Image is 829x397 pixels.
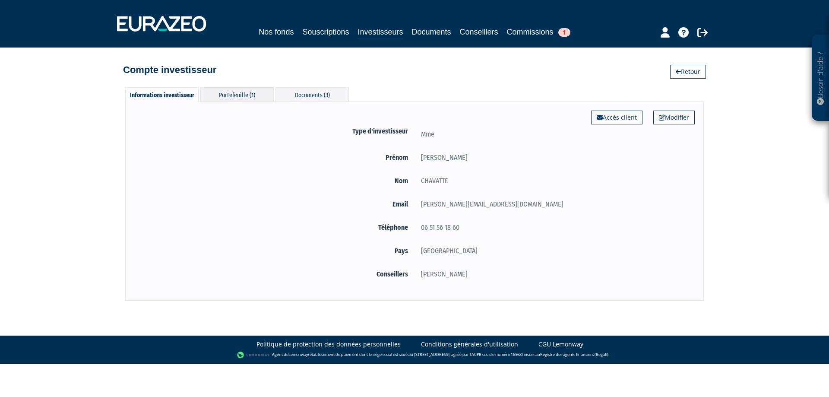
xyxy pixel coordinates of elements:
label: Prénom [134,152,414,163]
a: Registre des agents financiers (Regafi) [540,352,608,358]
a: Modifier [653,111,695,124]
a: Accès client [591,111,642,124]
div: [GEOGRAPHIC_DATA] [414,245,695,256]
a: Retour [670,65,706,79]
div: [PERSON_NAME] [414,269,695,279]
label: Email [134,199,414,210]
p: Besoin d'aide ? [816,39,826,117]
h4: Compte investisseur [123,65,216,75]
label: Nom [134,175,414,186]
div: 06 51 56 18 60 [414,222,695,233]
a: Conditions générales d'utilisation [421,340,518,349]
img: 1732889491-logotype_eurazeo_blanc_rvb.png [117,16,206,32]
div: Informations investisseur [125,87,199,102]
div: [PERSON_NAME] [414,152,695,163]
label: Type d'investisseur [134,126,414,137]
label: Téléphone [134,222,414,233]
label: Conseillers [134,269,414,279]
a: Politique de protection des données personnelles [256,340,401,349]
div: [PERSON_NAME][EMAIL_ADDRESS][DOMAIN_NAME] [414,199,695,210]
a: Conseillers [460,26,498,38]
a: CGU Lemonway [538,340,583,349]
div: Portefeuille (1) [200,87,274,102]
div: CHAVATTE [414,175,695,186]
div: Mme [414,129,695,140]
span: 1 [558,28,570,37]
a: Commissions1 [507,26,570,38]
a: Investisseurs [358,26,403,39]
label: Pays [134,245,414,256]
img: logo-lemonway.png [237,351,270,359]
a: Nos fonds [259,26,294,38]
div: - Agent de (établissement de paiement dont le siège social est situé au [STREET_ADDRESS], agréé p... [9,351,820,359]
a: Documents [412,26,451,38]
a: Souscriptions [302,26,349,38]
a: Lemonway [288,352,308,358]
div: Documents (3) [275,87,349,102]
